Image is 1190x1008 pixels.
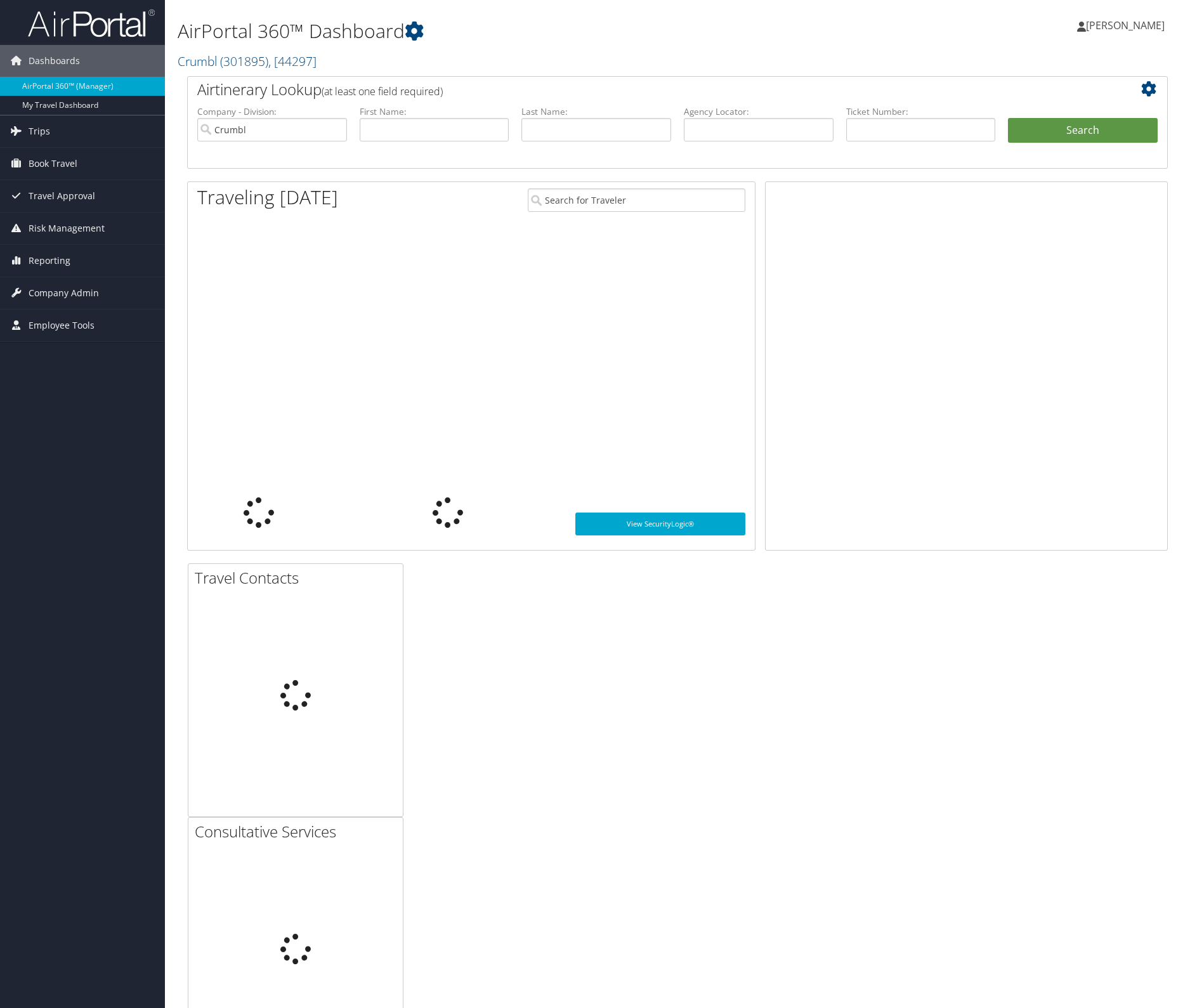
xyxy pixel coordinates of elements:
[360,105,509,118] label: First Name:
[29,180,95,212] span: Travel Approval
[1086,18,1165,32] span: [PERSON_NAME]
[29,115,50,147] span: Trips
[684,105,834,118] label: Agency Locator:
[322,84,443,98] span: (at least one field required)
[197,184,338,211] h1: Traveling [DATE]
[29,245,70,277] span: Reporting
[1077,6,1177,44] a: [PERSON_NAME]
[220,53,268,70] span: ( 301895 )
[28,8,155,38] img: airportal-logo.png
[1008,118,1158,143] button: Search
[29,148,77,180] span: Book Travel
[178,53,317,70] a: Crumbl
[268,53,317,70] span: , [ 44297 ]
[195,567,403,589] h2: Travel Contacts
[29,310,95,341] span: Employee Tools
[178,18,844,44] h1: AirPortal 360™ Dashboard
[29,277,99,309] span: Company Admin
[29,213,105,244] span: Risk Management
[29,45,80,77] span: Dashboards
[197,105,347,118] label: Company - Division:
[575,513,745,535] a: View SecurityLogic®
[846,105,996,118] label: Ticket Number:
[521,105,671,118] label: Last Name:
[528,188,745,212] input: Search for Traveler
[197,79,1076,100] h2: Airtinerary Lookup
